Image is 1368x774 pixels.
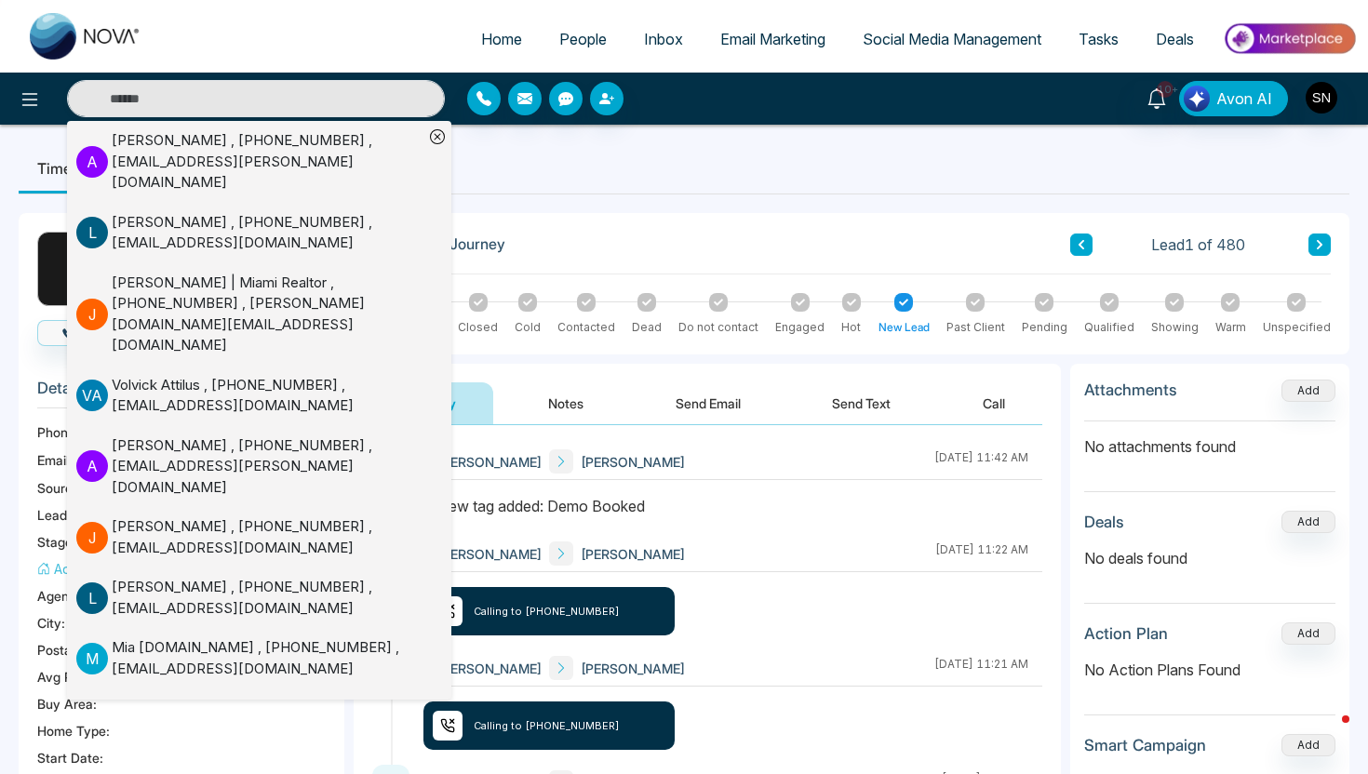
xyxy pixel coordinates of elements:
[515,319,541,336] div: Cold
[37,379,326,407] h3: Details
[1281,734,1335,756] button: Add
[1084,624,1168,643] h3: Action Plan
[1216,87,1272,110] span: Avon AI
[37,586,77,606] span: Agent:
[1137,21,1213,57] a: Deals
[1084,319,1134,336] div: Qualified
[946,319,1005,336] div: Past Client
[638,382,778,424] button: Send Email
[1305,711,1349,755] iframe: Intercom live chat
[37,613,65,633] span: City :
[1060,21,1137,57] a: Tasks
[702,21,844,57] a: Email Marketing
[1179,81,1288,116] button: Avon AI
[720,30,825,48] span: Email Marketing
[463,21,541,57] a: Home
[1151,319,1199,336] div: Showing
[1306,82,1337,113] img: User Avatar
[934,656,1028,680] div: [DATE] 11:21 AM
[581,544,685,564] span: [PERSON_NAME]
[37,232,112,306] div: E
[76,146,108,178] p: A
[112,375,423,417] div: Volvick Attilus , [PHONE_NUMBER] , [EMAIL_ADDRESS][DOMAIN_NAME]
[1281,511,1335,533] button: Add
[30,13,141,60] img: Nova CRM Logo
[541,21,625,57] a: People
[37,694,97,714] span: Buy Area :
[1151,234,1245,256] span: Lead 1 of 480
[437,452,542,472] span: [PERSON_NAME]
[112,698,423,761] div: [PERSON_NAME] , [PHONE_NUMBER] , [PERSON_NAME][EMAIL_ADDRESS][DOMAIN_NAME]
[76,522,108,554] p: J
[1281,380,1335,402] button: Add
[19,143,114,193] li: Timeline
[1156,30,1194,48] span: Deals
[76,380,108,411] p: V A
[112,130,423,193] div: [PERSON_NAME] , [PHONE_NUMBER] , [EMAIL_ADDRESS][PERSON_NAME][DOMAIN_NAME]
[474,718,620,734] span: Calling to [PHONE_NUMBER]
[678,319,758,336] div: Do not contact
[1134,81,1179,113] a: 10+
[481,30,522,48] span: Home
[37,667,154,687] span: Avg Property Price :
[1281,622,1335,645] button: Add
[511,382,621,424] button: Notes
[581,452,685,472] span: [PERSON_NAME]
[946,382,1042,424] button: Call
[795,382,928,424] button: Send Text
[559,30,607,48] span: People
[37,505,104,525] span: Lead Type:
[644,30,683,48] span: Inbox
[474,604,620,620] span: Calling to [PHONE_NUMBER]
[37,450,73,470] span: Email:
[37,422,79,442] span: Phone:
[76,582,108,614] p: L
[37,748,103,767] span: Start Date :
[1084,380,1177,399] h3: Attachments
[1222,18,1357,60] img: Market-place.gif
[76,450,108,482] p: A
[437,544,542,564] span: [PERSON_NAME]
[863,30,1041,48] span: Social Media Management
[112,273,423,356] div: [PERSON_NAME] | Miami Realtor , [PHONE_NUMBER] , [PERSON_NAME][DOMAIN_NAME][EMAIL_ADDRESS][DOMAIN...
[437,659,542,678] span: [PERSON_NAME]
[37,478,84,498] span: Source:
[632,319,662,336] div: Dead
[1084,421,1335,458] p: No attachments found
[1184,86,1210,112] img: Lead Flow
[1084,513,1124,531] h3: Deals
[112,212,423,254] div: [PERSON_NAME] , [PHONE_NUMBER] , [EMAIL_ADDRESS][DOMAIN_NAME]
[37,640,114,660] span: Postal Code :
[458,319,498,336] div: Closed
[37,721,110,741] span: Home Type :
[76,643,108,674] p: M
[1215,319,1246,336] div: Warm
[1084,736,1206,754] h3: Smart Campaign
[935,541,1028,566] div: [DATE] 11:22 AM
[37,320,127,346] button: Call
[557,319,615,336] div: Contacted
[878,319,930,336] div: New Lead
[844,21,1060,57] a: Social Media Management
[112,435,423,499] div: [PERSON_NAME] , [PHONE_NUMBER] , [EMAIL_ADDRESS][PERSON_NAME][DOMAIN_NAME]
[1281,381,1335,397] span: Add
[112,577,423,619] div: [PERSON_NAME] , [PHONE_NUMBER] , [EMAIL_ADDRESS][DOMAIN_NAME]
[625,21,702,57] a: Inbox
[775,319,825,336] div: Engaged
[112,637,423,679] div: Mia [DOMAIN_NAME] , [PHONE_NUMBER] , [EMAIL_ADDRESS][DOMAIN_NAME]
[934,449,1028,474] div: [DATE] 11:42 AM
[76,217,108,248] p: L
[112,516,423,558] div: [PERSON_NAME] , [PHONE_NUMBER] , [EMAIL_ADDRESS][DOMAIN_NAME]
[1084,659,1335,681] p: No Action Plans Found
[76,299,108,330] p: J
[581,659,685,678] span: [PERSON_NAME]
[1079,30,1119,48] span: Tasks
[37,559,134,579] button: Add Address
[1084,547,1335,569] p: No deals found
[1022,319,1067,336] div: Pending
[37,532,76,552] span: Stage:
[1263,319,1331,336] div: Unspecified
[841,319,861,336] div: Hot
[1157,81,1174,98] span: 10+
